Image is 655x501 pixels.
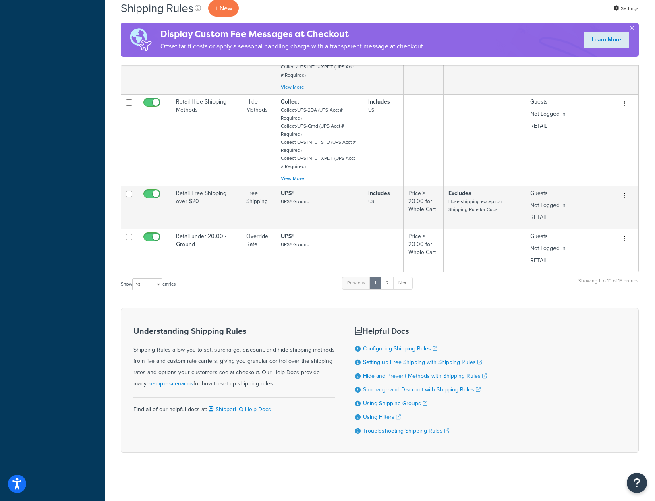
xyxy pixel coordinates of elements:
[530,122,605,130] p: RETAIL
[160,41,425,52] p: Offset tariff costs or apply a seasonal handling charge with a transparent message at checkout.
[363,399,427,408] a: Using Shipping Groups
[281,97,299,106] strong: Collect
[525,186,610,229] td: Guests
[171,229,241,272] td: Retail under 20.00 - Ground
[281,83,304,91] a: View More
[584,32,629,48] a: Learn More
[281,189,294,197] strong: UPS®
[281,232,294,240] strong: UPS®
[132,278,162,290] select: Showentries
[133,397,335,415] div: Find all of our helpful docs at:
[363,385,481,394] a: Surcharge and Discount with Shipping Rules
[342,277,370,289] a: Previous
[530,201,605,209] p: Not Logged In
[530,244,605,253] p: Not Logged In
[448,198,502,213] small: Hose shipping exception Shipping Rule for Cups
[363,413,401,421] a: Using Filters
[530,213,605,222] p: RETAIL
[241,94,276,186] td: Hide Methods
[381,277,394,289] a: 2
[578,276,639,294] div: Showing 1 to 10 of 18 entries
[530,110,605,118] p: Not Logged In
[363,372,487,380] a: Hide and Prevent Methods with Shipping Rules
[121,23,160,57] img: duties-banner-06bc72dcb5fe05cb3f9472aba00be2ae8eb53ab6f0d8bb03d382ba314ac3c341.png
[121,278,176,290] label: Show entries
[363,426,449,435] a: Troubleshooting Shipping Rules
[404,186,444,229] td: Price ≥ 20.00 for Whole Cart
[368,189,390,197] strong: Includes
[368,198,374,205] small: US
[614,3,639,14] a: Settings
[281,106,356,170] small: Collect-UPS-2DA (UPS Acct # Required) Collect-UPS-Grnd (UPS Acct # Required) Collect-UPS INTL - S...
[363,344,437,353] a: Configuring Shipping Rules
[171,94,241,186] td: Retail Hide Shipping Methods
[133,327,335,389] div: Shipping Rules allow you to set, surcharge, discount, and hide shipping methods from live and cus...
[525,94,610,186] td: Guests
[147,379,193,388] a: example scenarios
[207,405,271,414] a: ShipperHQ Help Docs
[355,327,487,335] h3: Helpful Docs
[363,358,482,366] a: Setting up Free Shipping with Shipping Rules
[393,277,413,289] a: Next
[525,229,610,272] td: Guests
[281,241,309,248] small: UPS® Ground
[241,229,276,272] td: Override Rate
[627,473,647,493] button: Open Resource Center
[281,175,304,182] a: View More
[448,189,471,197] strong: Excludes
[281,198,309,205] small: UPS® Ground
[369,277,381,289] a: 1
[368,97,390,106] strong: Includes
[368,106,374,114] small: US
[160,27,425,41] h4: Display Custom Fee Messages at Checkout
[171,186,241,229] td: Retail Free Shipping over $20
[241,186,276,229] td: Free Shipping
[404,229,444,272] td: Price ≤ 20.00 for Whole Cart
[121,0,193,16] h1: Shipping Rules
[133,327,335,335] h3: Understanding Shipping Rules
[530,257,605,265] p: RETAIL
